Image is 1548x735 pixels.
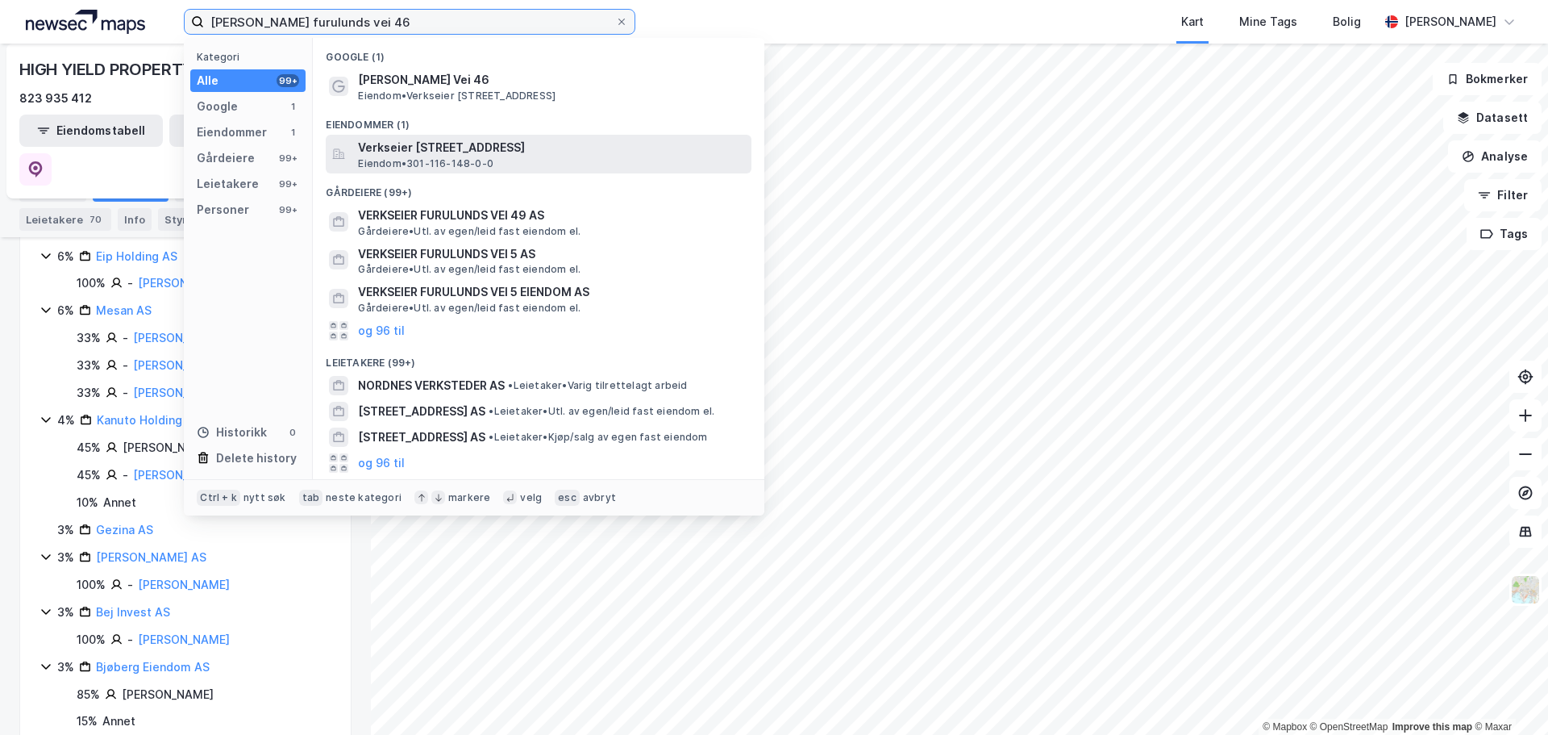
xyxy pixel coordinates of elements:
div: Styret [158,208,224,231]
div: neste kategori [326,491,402,504]
div: 3% [57,548,74,567]
a: [PERSON_NAME] [138,633,230,646]
div: 10 % [77,493,98,512]
div: Personer (99+) [313,476,764,505]
div: 0 [286,426,299,439]
span: NORDNES VERKSTEDER AS [358,376,505,395]
div: 3% [57,603,74,622]
input: Søk på adresse, matrikkel, gårdeiere, leietakere eller personer [204,10,615,34]
div: esc [555,490,580,506]
div: 1 [286,100,299,113]
span: Leietaker • Kjøp/salg av egen fast eiendom [489,431,707,444]
span: Gårdeiere • Utl. av egen/leid fast eiendom el. [358,263,580,276]
div: 100% [77,575,106,595]
div: Eiendommer [197,123,267,142]
button: Datasett [1443,102,1542,134]
div: avbryt [583,491,616,504]
div: 1 [286,126,299,139]
div: Gårdeiere (99+) [313,173,764,203]
span: [STREET_ADDRESS] AS [358,402,485,421]
span: • [508,379,513,391]
a: Bej Invest AS [96,605,170,619]
div: - [127,630,133,649]
div: 33% [77,356,101,375]
div: Kart [1181,12,1204,31]
div: - [123,356,128,375]
div: nytt søk [243,491,286,504]
a: Bjøberg Eiendom AS [96,660,210,674]
button: og 96 til [358,321,405,340]
span: [PERSON_NAME] Vei 46 [358,70,745,90]
div: Bolig [1333,12,1361,31]
div: Annet [102,712,135,731]
div: 33% [77,383,101,403]
span: Leietaker • Utl. av egen/leid fast eiendom el. [489,405,714,418]
a: [PERSON_NAME] [133,331,225,345]
a: [PERSON_NAME] [133,468,225,482]
div: 3% [57,520,74,540]
div: 45% [77,466,101,485]
div: 4% [57,411,75,430]
div: Google (1) [313,38,764,67]
a: [PERSON_NAME] [133,358,225,372]
div: Gårdeiere [197,148,255,168]
div: Kategori [197,51,306,63]
div: Delete history [216,449,297,468]
button: Tags [1467,218,1542,250]
div: Historikk [197,423,267,442]
div: 100% [77,630,106,649]
div: HIGH YIELD PROPERTY AS [19,56,223,82]
a: Gezina AS [96,523,153,537]
div: 15 % [77,712,98,731]
div: - [127,274,133,293]
div: Ctrl + k [197,490,240,506]
div: - [123,383,128,403]
span: VERKSEIER FURULUNDS VEI 5 EIENDOM AS [358,282,745,302]
button: Filter [1464,179,1542,211]
a: Mesan AS [96,303,152,317]
div: Mine Tags [1239,12,1297,31]
div: Kontrollprogram for chat [1467,658,1548,735]
div: 100% [77,274,106,293]
span: Eiendom • Verkseier [STREET_ADDRESS] [358,90,556,102]
button: Bokmerker [1433,63,1542,95]
div: [PERSON_NAME] [123,438,214,457]
div: 99+ [277,203,299,216]
img: Z [1510,574,1541,605]
div: 99+ [277,74,299,87]
div: - [127,575,133,595]
div: velg [520,491,542,504]
div: Leietakere [197,174,259,194]
div: 45% [77,438,101,457]
div: [PERSON_NAME] [122,685,214,704]
div: [PERSON_NAME] [1404,12,1496,31]
a: [PERSON_NAME] AS [96,550,206,564]
div: 70 [86,211,105,228]
button: Analyse [1448,140,1542,173]
button: Eiendomstabell [19,115,163,147]
div: 99+ [277,177,299,190]
div: tab [299,490,323,506]
span: [STREET_ADDRESS] AS [358,428,485,447]
div: Eiendommer (1) [313,106,764,135]
div: Info [118,208,152,231]
button: Leietakertabell [169,115,313,147]
a: [PERSON_NAME] [133,386,225,399]
a: [PERSON_NAME] [138,578,230,591]
a: OpenStreetMap [1310,721,1388,733]
div: - [123,328,128,348]
div: 6% [57,247,74,266]
div: Google [197,97,238,116]
div: 99+ [277,152,299,165]
div: Alle [197,71,218,90]
a: Eip Holding AS [96,249,177,263]
div: markere [448,491,490,504]
a: Kanuto Holding AS [97,413,201,427]
span: Verkseier [STREET_ADDRESS] [358,138,745,157]
span: Eiendom • 301-116-148-0-0 [358,157,493,170]
div: 85% [77,685,100,704]
span: • [489,431,493,443]
div: 6% [57,301,74,320]
a: [PERSON_NAME] [138,276,230,290]
div: 33% [77,328,101,348]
